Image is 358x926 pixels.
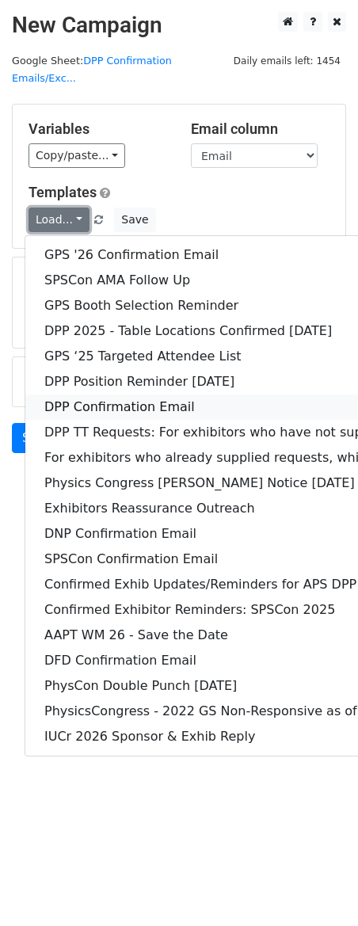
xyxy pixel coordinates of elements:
a: DPP Confirmation Emails/Exc... [12,55,172,85]
a: Send [12,423,64,453]
a: Load... [29,208,89,232]
a: Templates [29,184,97,200]
a: Daily emails left: 1454 [228,55,346,67]
button: Save [114,208,155,232]
h5: Variables [29,120,167,138]
h2: New Campaign [12,12,346,39]
a: Copy/paste... [29,143,125,168]
span: Daily emails left: 1454 [228,52,346,70]
iframe: Chat Widget [279,850,358,926]
h5: Email column [191,120,329,138]
small: Google Sheet: [12,55,172,85]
